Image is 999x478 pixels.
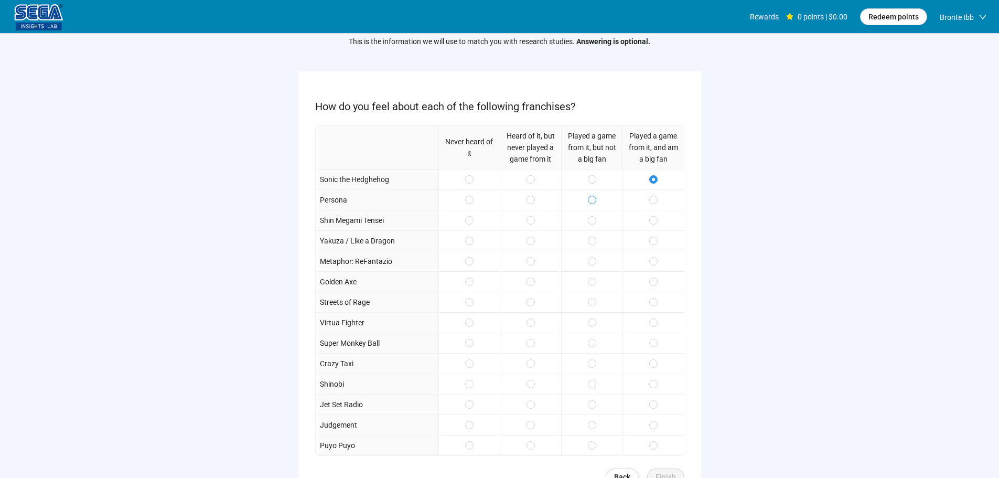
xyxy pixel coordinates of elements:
[786,13,793,20] span: star
[320,317,364,328] p: Virtua Fighter
[504,130,557,165] p: Heard of it, but never played a game from it
[868,11,919,23] span: Redeem points
[320,256,392,267] p: Metaphor: ReFantazio
[320,378,344,390] p: Shinobi
[627,130,680,165] p: Played a game from it, and am a big fan
[349,36,650,47] p: This is the information we will use to match you with research studies.
[320,399,363,410] p: Jet Set Radio
[320,337,380,349] p: Super Monkey Ball
[576,37,650,46] strong: Answering is optional.
[443,136,496,159] p: Never heard of it
[320,215,384,226] p: Shin Megami Tensei
[320,174,389,185] p: Sonic the Hedghehog
[320,235,395,247] p: Yakuza / Like a Dragon
[315,99,684,115] p: How do you feel about each of the following franchises?
[320,440,355,451] p: Puyo Puyo
[979,14,986,21] span: down
[320,194,347,206] p: Persona
[860,8,927,25] button: Redeem points
[320,358,353,369] p: Crazy Taxi
[320,296,370,308] p: Streets of Rage
[320,419,357,431] p: Judgement
[940,1,974,34] span: Bronte Ibb
[320,276,357,288] p: Golden Axe
[566,130,618,165] p: Played a game from it, but not a big fan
